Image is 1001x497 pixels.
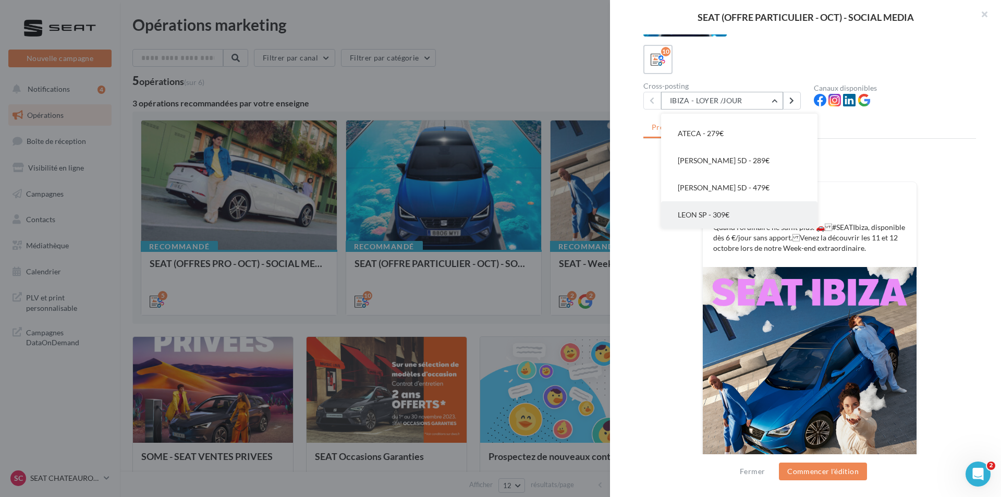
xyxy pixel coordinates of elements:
[661,201,817,228] button: LEON SP - 309€
[678,129,724,138] span: ATECA - 279€
[661,120,817,147] button: ATECA - 279€
[678,156,770,165] span: [PERSON_NAME] 5D - 289€
[678,210,729,219] span: LEON SP - 309€
[661,147,817,174] button: [PERSON_NAME] 5D - 289€
[814,84,976,92] div: Canaux disponibles
[678,183,770,192] span: [PERSON_NAME] 5D - 479€
[661,174,817,201] button: [PERSON_NAME] 5D - 479€
[661,47,670,56] div: 10
[643,82,805,90] div: Cross-posting
[627,13,984,22] div: SEAT (OFFRE PARTICULIER - OCT) - SOCIAL MEDIA
[779,463,867,480] button: Commencer l'édition
[987,462,995,470] span: 2
[966,462,991,487] iframe: Intercom live chat
[713,222,906,253] p: Quand l’ordinaire ne suffit plus. 🚗 #SEATIbiza, disponible dès 6 €/jour sans apport. Venez la déc...
[661,92,783,110] button: IBIZA - LOYER /JOUR
[736,465,769,478] button: Fermer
